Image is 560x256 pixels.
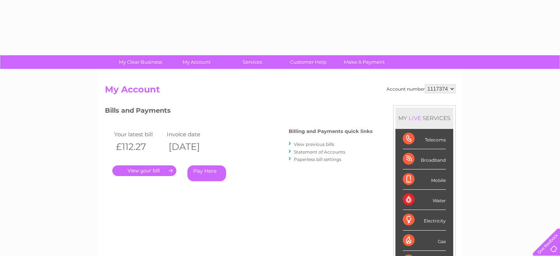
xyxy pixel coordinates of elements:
[166,55,227,69] a: My Account
[294,157,341,162] a: Paperless bill settings
[187,165,226,181] a: Pay Here
[112,165,176,176] a: .
[334,55,395,69] a: Make A Payment
[105,105,373,118] h3: Bills and Payments
[110,55,171,69] a: My Clear Business
[112,139,165,154] th: £112.27
[112,129,165,139] td: Your latest bill
[395,108,453,129] div: MY SERVICES
[403,129,446,149] div: Telecoms
[294,141,334,147] a: View previous bills
[407,115,423,122] div: LIVE
[278,55,339,69] a: Customer Help
[222,55,283,69] a: Services
[403,190,446,210] div: Water
[403,169,446,190] div: Mobile
[165,139,218,154] th: [DATE]
[387,84,455,93] div: Account number
[289,129,373,134] h4: Billing and Payments quick links
[403,231,446,251] div: Gas
[403,210,446,230] div: Electricity
[294,149,345,155] a: Statement of Accounts
[105,84,455,98] h2: My Account
[403,149,446,169] div: Broadband
[165,129,218,139] td: Invoice date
